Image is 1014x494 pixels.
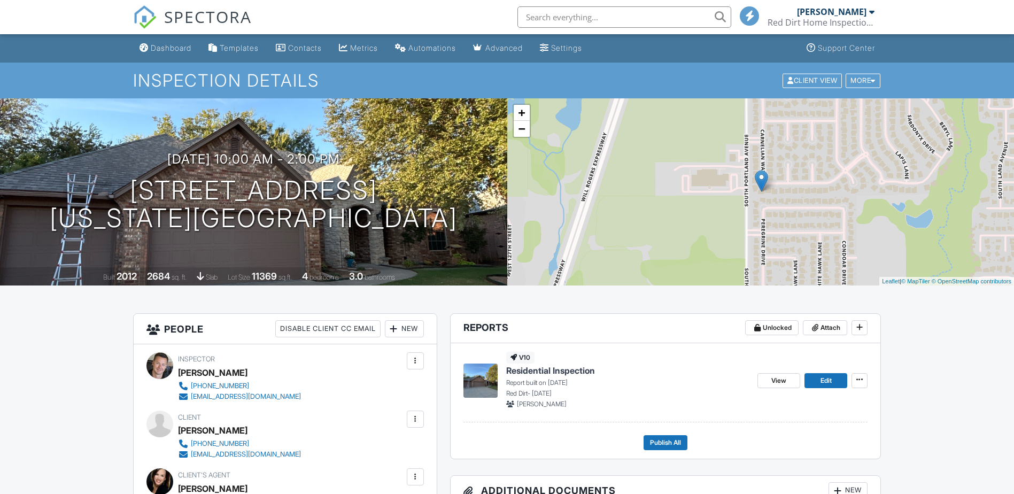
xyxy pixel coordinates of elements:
span: Client [178,413,201,421]
a: © OpenStreetMap contributors [932,278,1011,284]
div: [PHONE_NUMBER] [191,439,249,448]
span: sq. ft. [172,273,187,281]
input: Search everything... [517,6,731,28]
div: [PERSON_NAME] [178,422,247,438]
a: Templates [204,38,263,58]
div: Contacts [288,43,322,52]
div: [EMAIL_ADDRESS][DOMAIN_NAME] [191,392,301,401]
a: Zoom out [514,121,530,137]
span: sq.ft. [278,273,292,281]
div: More [846,73,880,88]
a: [EMAIL_ADDRESS][DOMAIN_NAME] [178,449,301,460]
a: Client View [781,76,845,84]
h3: People [134,314,437,344]
a: [PHONE_NUMBER] [178,381,301,391]
a: [EMAIL_ADDRESS][DOMAIN_NAME] [178,391,301,402]
a: © MapTiler [901,278,930,284]
div: New [385,320,424,337]
a: Metrics [335,38,382,58]
div: [PHONE_NUMBER] [191,382,249,390]
div: [PERSON_NAME] [178,365,247,381]
a: Automations (Basic) [391,38,460,58]
h1: [STREET_ADDRESS] [US_STATE][GEOGRAPHIC_DATA] [50,176,458,233]
div: Advanced [485,43,523,52]
div: Metrics [350,43,378,52]
div: [PERSON_NAME] [797,6,866,17]
img: The Best Home Inspection Software - Spectora [133,5,157,29]
a: Settings [536,38,586,58]
a: SPECTORA [133,14,252,37]
div: Templates [220,43,259,52]
h1: Inspection Details [133,71,881,90]
div: Disable Client CC Email [275,320,381,337]
div: Client View [783,73,842,88]
span: Client's Agent [178,471,230,479]
div: 3.0 [349,271,363,282]
span: Inspector [178,355,215,363]
div: | [879,277,1014,286]
div: Settings [551,43,582,52]
h3: [DATE] 10:00 am - 2:00 pm [167,152,340,166]
div: Red Dirt Home Inspections LLC. [768,17,874,28]
span: slab [206,273,218,281]
div: Automations [408,43,456,52]
span: Built [103,273,115,281]
a: Advanced [469,38,527,58]
div: 11369 [252,271,277,282]
div: Support Center [818,43,875,52]
div: 2684 [147,271,170,282]
div: 4 [302,271,308,282]
span: Lot Size [228,273,250,281]
div: 2012 [117,271,137,282]
a: Zoom in [514,105,530,121]
div: Dashboard [151,43,191,52]
div: [EMAIL_ADDRESS][DOMAIN_NAME] [191,450,301,459]
span: bathrooms [365,273,395,281]
span: SPECTORA [164,5,252,28]
a: Leaflet [882,278,900,284]
a: [PHONE_NUMBER] [178,438,301,449]
a: Support Center [802,38,879,58]
span: bedrooms [309,273,339,281]
a: Contacts [272,38,326,58]
a: Dashboard [135,38,196,58]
